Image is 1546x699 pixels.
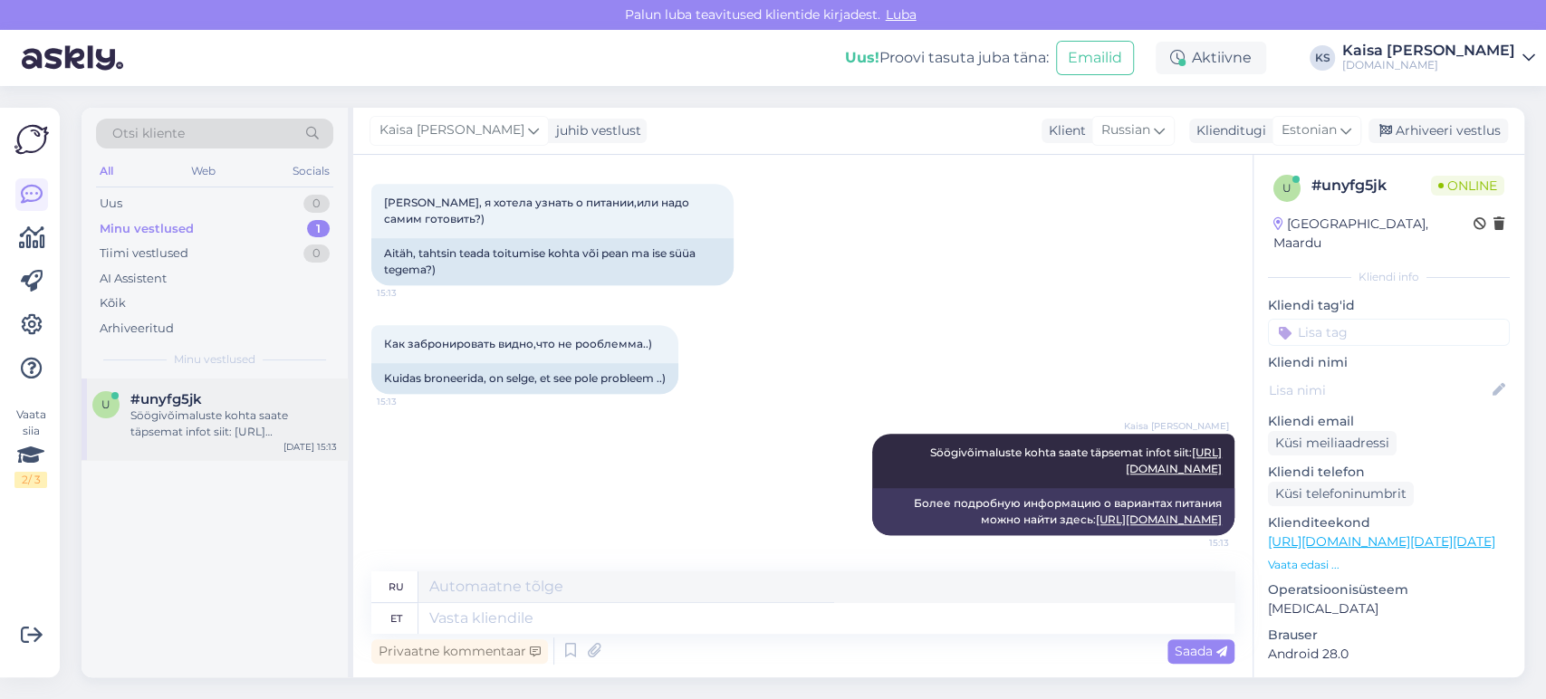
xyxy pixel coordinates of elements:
[1268,269,1510,285] div: Kliendi info
[1156,42,1266,74] div: Aktiivne
[1268,296,1510,315] p: Kliendi tag'id
[1268,599,1510,618] p: [MEDICAL_DATA]
[1268,626,1510,645] p: Brauser
[1342,43,1515,58] div: Kaisa [PERSON_NAME]
[96,159,117,183] div: All
[390,603,402,634] div: et
[14,407,47,488] div: Vaata siia
[1342,43,1535,72] a: Kaisa [PERSON_NAME][DOMAIN_NAME]
[303,195,330,213] div: 0
[1282,181,1292,195] span: u
[389,571,404,602] div: ru
[384,196,692,225] span: [PERSON_NAME], я хотела узнать о питании,или надо самим готовить?)
[100,320,174,338] div: Arhiveeritud
[100,195,122,213] div: Uus
[100,244,188,263] div: Tiimi vestlused
[1368,119,1508,143] div: Arhiveeri vestlus
[14,472,47,488] div: 2 / 3
[174,351,255,368] span: Minu vestlused
[1268,319,1510,346] input: Lisa tag
[1268,645,1510,664] p: Android 28.0
[1175,643,1227,659] span: Saada
[880,6,922,23] span: Luba
[100,270,167,288] div: AI Assistent
[930,445,1222,475] span: Söögivõimaluste kohta saate täpsemat infot siit:
[283,440,337,454] div: [DATE] 15:13
[1431,176,1504,196] span: Online
[1282,120,1337,140] span: Estonian
[1268,431,1397,455] div: Küsi meiliaadressi
[1268,412,1510,431] p: Kliendi email
[1189,121,1266,140] div: Klienditugi
[845,47,1049,69] div: Proovi tasuta juba täna:
[377,395,445,408] span: 15:13
[1101,120,1150,140] span: Russian
[1268,353,1510,372] p: Kliendi nimi
[1124,419,1229,433] span: Kaisa [PERSON_NAME]
[1310,45,1335,71] div: KS
[303,244,330,263] div: 0
[1161,536,1229,550] span: 15:13
[1268,557,1510,573] p: Vaata edasi ...
[1096,512,1222,526] a: [URL][DOMAIN_NAME]
[371,363,678,394] div: Kuidas broneerida, on selge, et see pole probleem ..)
[371,639,548,664] div: Privaatne kommentaar
[101,397,110,411] span: u
[371,238,734,285] div: Aitäh, tahtsin teada toitumise kohta või pean ma ise süüa tegema?)
[130,391,202,407] span: #unyfg5jk
[1268,580,1510,599] p: Operatsioonisüsteem
[384,337,652,350] span: Как забронировать видно,что не рооблемма..)
[1269,380,1489,400] input: Lisa nimi
[112,124,185,143] span: Otsi kliente
[1268,513,1510,532] p: Klienditeekond
[872,488,1234,535] div: Более подробную информацию о вариантах питания можно найти здесь:
[379,120,524,140] span: Kaisa [PERSON_NAME]
[1268,463,1510,482] p: Kliendi telefon
[1342,58,1515,72] div: [DOMAIN_NAME]
[14,122,49,157] img: Askly Logo
[1273,215,1474,253] div: [GEOGRAPHIC_DATA], Maardu
[100,220,194,238] div: Minu vestlused
[1311,175,1431,196] div: # unyfg5jk
[307,220,330,238] div: 1
[1042,121,1086,140] div: Klient
[377,286,445,300] span: 15:13
[1056,41,1134,75] button: Emailid
[187,159,219,183] div: Web
[549,121,641,140] div: juhib vestlust
[130,407,337,440] div: Söögivõimaluste kohta saate täpsemat infot siit: [URL][DOMAIN_NAME]
[1268,482,1414,506] div: Küsi telefoninumbrit
[1268,533,1495,550] a: [URL][DOMAIN_NAME][DATE][DATE]
[100,294,126,312] div: Kõik
[845,49,879,66] b: Uus!
[289,159,333,183] div: Socials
